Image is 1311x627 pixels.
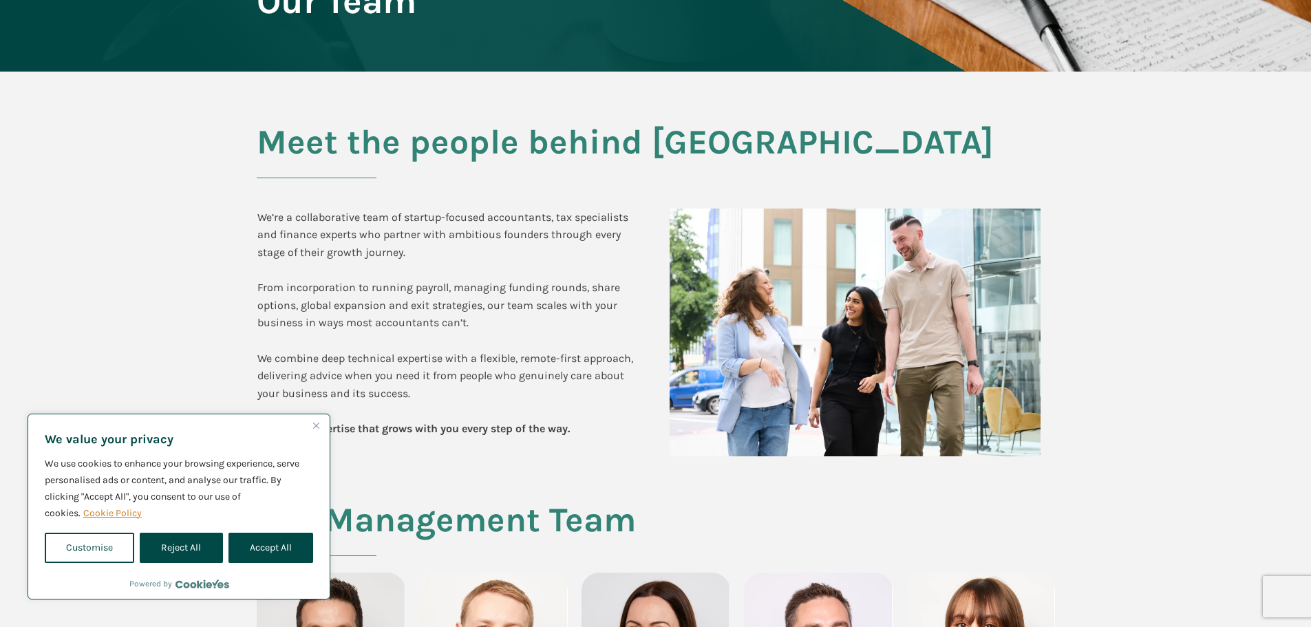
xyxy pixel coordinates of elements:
[257,501,636,573] h2: Our Management Team
[313,423,319,429] img: Close
[45,456,313,522] p: We use cookies to enhance your browsing experience, serve personalised ads or content, and analys...
[308,417,324,434] button: Close
[45,533,134,563] button: Customise
[228,533,313,563] button: Accept All
[83,507,142,520] a: Cookie Policy
[257,422,570,435] b: Financial expertise that grows with you every step of the way.
[175,580,229,588] a: Visit CookieYes website
[45,431,313,447] p: We value your privacy
[28,414,330,599] div: We value your privacy
[140,533,222,563] button: Reject All
[129,577,229,591] div: Powered by
[257,123,1055,178] h2: Meet the people behind [GEOGRAPHIC_DATA]
[257,209,642,438] div: We’re a collaborative team of startup-focused accountants, tax specialists and finance experts wh...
